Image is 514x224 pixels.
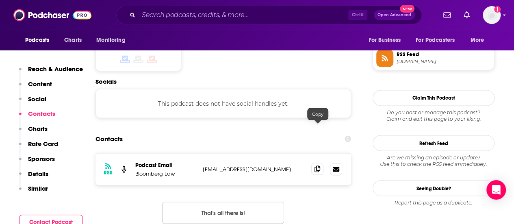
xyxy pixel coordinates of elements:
span: Charts [64,35,82,46]
button: Details [19,170,48,185]
span: Do you host or manage this podcast? [373,109,494,115]
span: Logged in as AtriaBooks [483,6,501,24]
button: Nothing here. [162,202,284,224]
a: Charts [59,33,87,48]
p: Social [28,95,46,103]
div: Report this page as a duplicate. [373,199,494,206]
div: Search podcasts, credits, & more... [116,6,422,24]
p: [EMAIL_ADDRESS][DOMAIN_NAME] [203,165,305,172]
p: Content [28,80,52,88]
a: Seeing Double? [373,180,494,196]
button: Open AdvancedNew [374,10,415,20]
span: Podcasts [25,35,49,46]
span: Open Advanced [377,13,411,17]
div: Open Intercom Messenger [486,180,506,200]
svg: Add a profile image [494,6,501,13]
button: Charts [19,125,48,140]
div: This podcast does not have social handles yet. [95,89,351,118]
button: open menu [363,33,411,48]
button: Reach & Audience [19,65,83,80]
span: RSS Feed [397,51,491,58]
div: Claim and edit this page to your liking. [373,109,494,122]
button: open menu [465,33,494,48]
p: Contacts [28,110,55,117]
button: Show profile menu [483,6,501,24]
span: For Podcasters [416,35,455,46]
button: Content [19,80,52,95]
span: Monitoring [96,35,125,46]
p: Rate Card [28,140,58,148]
h2: Contacts [95,131,123,146]
img: Podchaser - Follow, Share and Rate Podcasts [13,7,91,23]
p: Podcast Email [135,161,196,168]
span: For Business [369,35,401,46]
p: Reach & Audience [28,65,83,73]
input: Search podcasts, credits, & more... [139,9,348,22]
span: More [471,35,484,46]
h2: Socials [95,78,351,85]
p: Sponsors [28,155,55,163]
img: User Profile [483,6,501,24]
a: Show notifications dropdown [440,8,454,22]
span: feeds.megaphone.fm [397,59,491,65]
button: Contacts [19,110,55,125]
a: Show notifications dropdown [460,8,473,22]
div: Copy [307,108,328,120]
button: Rate Card [19,140,58,155]
button: open menu [410,33,466,48]
button: Refresh Feed [373,135,494,151]
h3: RSS [104,169,113,176]
div: Are we missing an episode or update? Use this to check the RSS feed immediately. [373,154,494,167]
button: open menu [20,33,60,48]
span: Ctrl K [348,10,367,20]
button: Similar [19,185,48,200]
p: Similar [28,185,48,192]
p: Bloomberg Law [135,170,196,177]
a: RSS Feed[DOMAIN_NAME] [376,50,491,67]
button: open menu [91,33,136,48]
p: Charts [28,125,48,133]
span: New [400,5,414,13]
p: Details [28,170,48,178]
button: Social [19,95,46,110]
button: Sponsors [19,155,55,170]
button: Claim This Podcast [373,90,494,106]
